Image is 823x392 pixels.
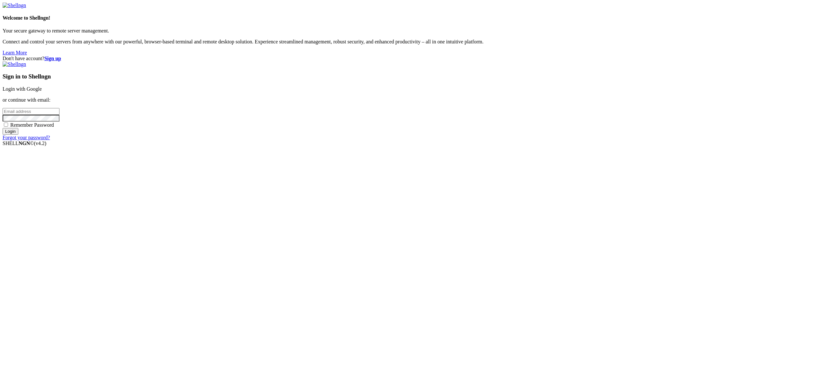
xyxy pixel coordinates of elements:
p: or continue with email: [3,97,820,103]
h4: Welcome to Shellngn! [3,15,820,21]
a: Learn More [3,50,27,55]
input: Remember Password [4,123,8,127]
input: Email address [3,108,59,115]
b: NGN [19,141,30,146]
a: Forgot your password? [3,135,50,140]
span: 4.2.0 [34,141,47,146]
span: Remember Password [10,122,54,128]
a: Sign up [44,56,61,61]
img: Shellngn [3,3,26,8]
div: Don't have account? [3,56,820,61]
h3: Sign in to Shellngn [3,73,820,80]
p: Your secure gateway to remote server management. [3,28,820,34]
a: Login with Google [3,86,42,92]
input: Login [3,128,18,135]
img: Shellngn [3,61,26,67]
span: SHELL © [3,141,46,146]
p: Connect and control your servers from anywhere with our powerful, browser-based terminal and remo... [3,39,820,45]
